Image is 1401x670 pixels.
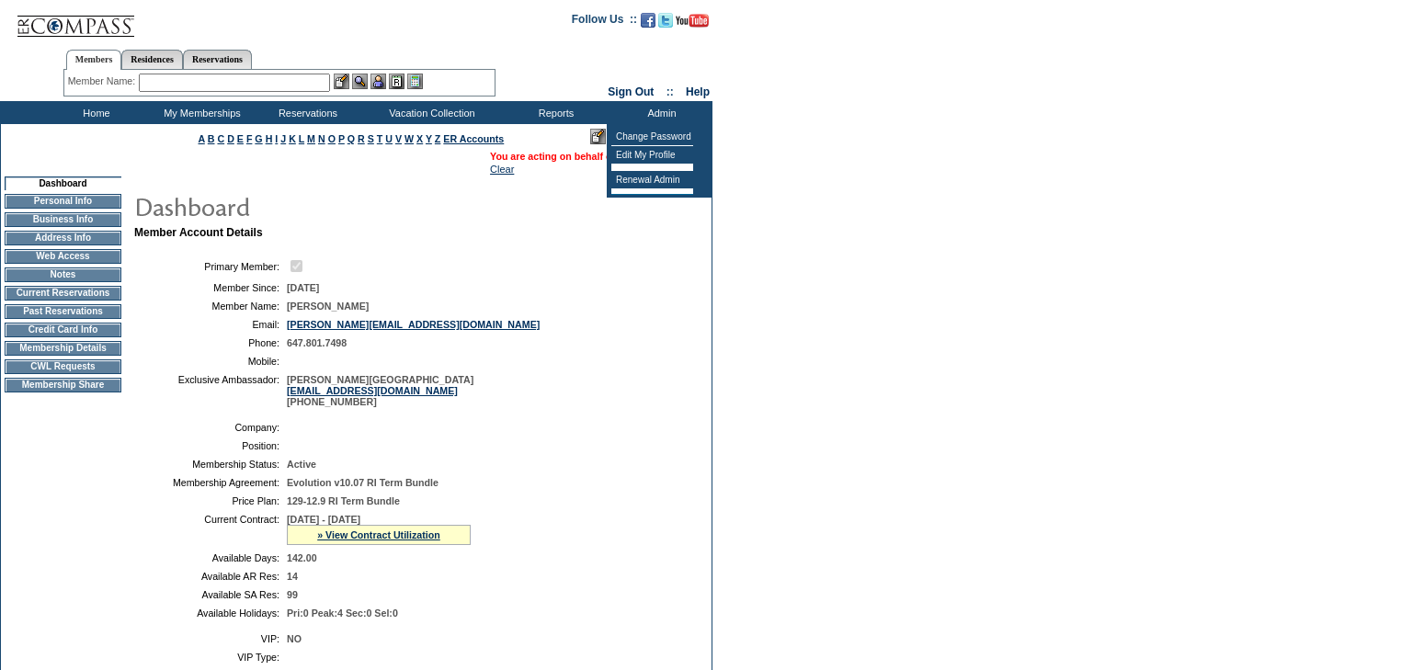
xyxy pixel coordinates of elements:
[287,495,400,506] span: 129-12.9 RI Term Bundle
[676,14,709,28] img: Subscribe to our YouTube Channel
[490,151,700,162] span: You are acting on behalf of:
[328,133,336,144] a: O
[5,304,121,319] td: Past Reservations
[142,514,279,545] td: Current Contract:
[377,133,383,144] a: T
[5,212,121,227] td: Business Info
[142,422,279,433] td: Company:
[142,495,279,506] td: Price Plan:
[183,50,252,69] a: Reservations
[287,608,398,619] span: Pri:0 Peak:4 Sec:0 Sel:0
[199,133,205,144] a: A
[416,133,423,144] a: X
[142,374,279,407] td: Exclusive Ambassador:
[287,385,458,396] a: [EMAIL_ADDRESS][DOMAIN_NAME]
[217,133,224,144] a: C
[607,101,712,124] td: Admin
[641,18,655,29] a: Become our fan on Facebook
[5,194,121,209] td: Personal Info
[289,133,296,144] a: K
[389,74,404,89] img: Reservations
[5,378,121,392] td: Membership Share
[395,133,402,144] a: V
[280,133,286,144] a: J
[666,85,674,98] span: ::
[142,608,279,619] td: Available Holidays:
[287,374,473,407] span: [PERSON_NAME][GEOGRAPHIC_DATA] [PHONE_NUMBER]
[385,133,393,144] a: U
[5,286,121,301] td: Current Reservations
[134,226,263,239] b: Member Account Details
[5,231,121,245] td: Address Info
[287,282,319,293] span: [DATE]
[676,18,709,29] a: Subscribe to our YouTube Channel
[317,529,440,540] a: » View Contract Utilization
[208,133,215,144] a: B
[133,187,501,224] img: pgTtlDashboard.gif
[41,101,147,124] td: Home
[142,356,279,367] td: Mobile:
[121,50,183,69] a: Residences
[142,552,279,563] td: Available Days:
[275,133,278,144] a: I
[352,74,368,89] img: View
[611,171,693,189] td: Renewal Admin
[443,133,504,144] a: ER Accounts
[658,13,673,28] img: Follow us on Twitter
[658,18,673,29] a: Follow us on Twitter
[287,301,369,312] span: [PERSON_NAME]
[435,133,441,144] a: Z
[142,477,279,488] td: Membership Agreement:
[5,176,121,190] td: Dashboard
[370,74,386,89] img: Impersonate
[5,267,121,282] td: Notes
[142,633,279,644] td: VIP:
[5,341,121,356] td: Membership Details
[368,133,374,144] a: S
[5,249,121,264] td: Web Access
[287,319,540,330] a: [PERSON_NAME][EMAIL_ADDRESS][DOMAIN_NAME]
[287,337,347,348] span: 647.801.7498
[299,133,304,144] a: L
[359,101,501,124] td: Vacation Collection
[68,74,139,89] div: Member Name:
[5,323,121,337] td: Credit Card Info
[287,552,317,563] span: 142.00
[572,11,637,33] td: Follow Us ::
[255,133,262,144] a: G
[142,337,279,348] td: Phone:
[501,101,607,124] td: Reports
[590,129,606,144] img: Edit Mode
[611,146,693,165] td: Edit My Profile
[142,319,279,330] td: Email:
[641,13,655,28] img: Become our fan on Facebook
[142,301,279,312] td: Member Name:
[338,133,345,144] a: P
[5,359,121,374] td: CWL Requests
[287,633,302,644] span: NO
[334,74,349,89] img: b_edit.gif
[426,133,432,144] a: Y
[142,589,279,600] td: Available SA Res:
[611,128,693,146] td: Change Password
[490,164,514,175] a: Clear
[253,101,359,124] td: Reservations
[66,50,122,70] a: Members
[318,133,325,144] a: N
[287,571,298,582] span: 14
[608,85,654,98] a: Sign Out
[287,459,316,470] span: Active
[227,133,234,144] a: D
[237,133,244,144] a: E
[142,652,279,663] td: VIP Type:
[142,282,279,293] td: Member Since:
[246,133,253,144] a: F
[142,440,279,451] td: Position:
[686,85,710,98] a: Help
[404,133,414,144] a: W
[407,74,423,89] img: b_calculator.gif
[147,101,253,124] td: My Memberships
[347,133,355,144] a: Q
[307,133,315,144] a: M
[142,459,279,470] td: Membership Status:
